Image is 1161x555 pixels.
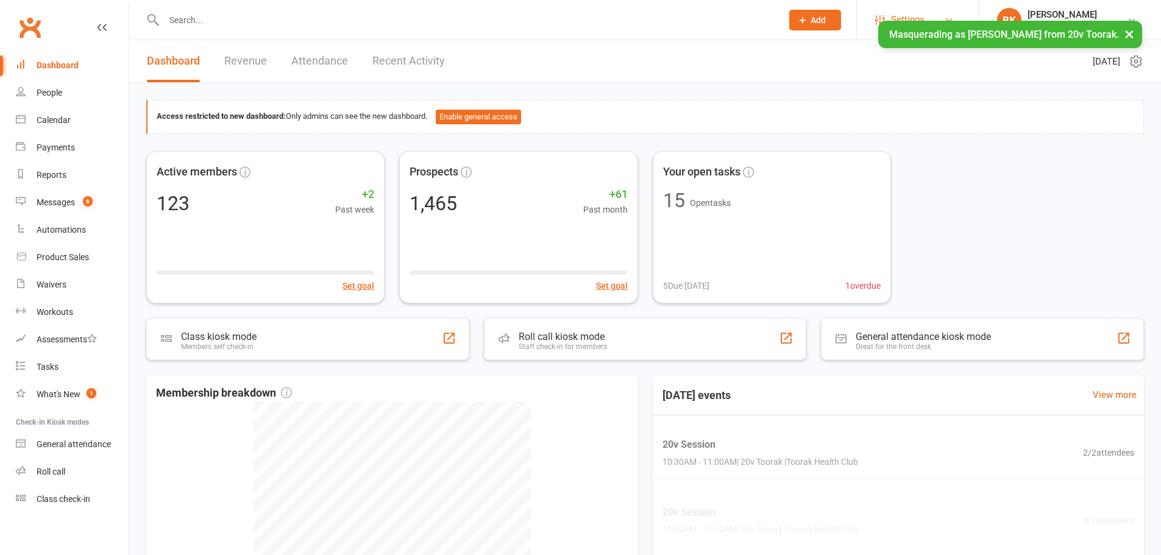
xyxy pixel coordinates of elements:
div: Class kiosk mode [181,331,257,342]
span: 5 Due [DATE] [663,279,709,292]
div: Roll call [37,467,65,476]
a: Product Sales [16,244,129,271]
div: Waivers [37,280,66,289]
span: 1 [87,388,96,398]
a: Workouts [16,299,129,326]
a: Payments [16,134,129,161]
span: Prospects [410,163,458,181]
span: 10:30AM - 11:00AM | 20v Toorak | Toorak Health Club [662,455,858,468]
div: Automations [37,225,86,235]
span: +2 [335,186,374,203]
div: Workouts [37,307,73,317]
a: Calendar [16,107,129,134]
div: Payments [37,143,75,152]
a: Tasks [16,353,129,381]
span: +61 [583,186,628,203]
div: Staff check-in for members [519,342,607,351]
span: Past month [583,203,628,216]
button: Set goal [596,279,628,292]
div: Great for the front desk [856,342,991,351]
a: Clubworx [15,12,45,43]
div: Class check-in [37,494,90,504]
span: Active members [157,163,237,181]
div: Members self check-in [181,342,257,351]
a: Attendance [291,40,348,82]
div: Assessments [37,334,97,344]
span: Your open tasks [663,163,740,181]
a: Dashboard [147,40,200,82]
div: 1,465 [410,194,457,213]
div: 15 [663,191,685,210]
a: Class kiosk mode [16,486,129,513]
span: 11:00AM - 11:30AM | 20v Toorak | Toorak Health Club [662,523,858,536]
a: Dashboard [16,52,129,79]
span: Settings [891,6,925,34]
div: 123 [157,194,190,213]
strong: Access restricted to new dashboard: [157,111,286,121]
a: Assessments [16,326,129,353]
div: Calendar [37,115,71,125]
span: 20v Session [662,437,858,453]
button: Add [789,10,841,30]
span: [DATE] [1093,54,1120,69]
div: Reports [37,170,66,180]
div: People [37,88,62,97]
a: Recent Activity [372,40,445,82]
a: View more [1093,387,1137,402]
a: Revenue [224,40,267,82]
span: 20v Session [662,504,858,520]
a: People [16,79,129,107]
button: × [1118,21,1140,47]
a: Waivers [16,271,129,299]
div: What's New [37,389,80,399]
a: Automations [16,216,129,244]
span: Add [811,15,826,25]
div: Roll call kiosk mode [519,331,607,342]
div: 20v Toorak [1028,20,1097,31]
div: Messages [37,197,75,207]
div: Product Sales [37,252,89,262]
a: Messages 6 [16,189,129,216]
div: [PERSON_NAME] [1028,9,1097,20]
span: 2 / 2 attendees [1083,447,1134,460]
span: Past week [335,203,374,216]
div: General attendance [37,439,111,449]
div: General attendance kiosk mode [856,331,991,342]
a: General attendance kiosk mode [16,431,129,458]
a: Roll call [16,458,129,486]
div: Tasks [37,362,59,372]
div: Dashboard [37,60,79,70]
span: 0 / 2 attendees [1083,514,1134,527]
span: Membership breakdown [156,384,292,402]
span: 1 overdue [845,279,881,292]
div: BK [997,8,1021,32]
div: Only admins can see the new dashboard. [157,110,1134,124]
h3: [DATE] events [653,384,740,406]
span: Masquerading as [PERSON_NAME] from 20v Toorak. [889,29,1119,40]
a: Reports [16,161,129,189]
button: Set goal [343,279,374,292]
button: Enable general access [436,110,521,124]
a: What's New1 [16,381,129,408]
span: Open tasks [690,198,731,208]
input: Search... [160,12,773,29]
span: 6 [83,196,93,207]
